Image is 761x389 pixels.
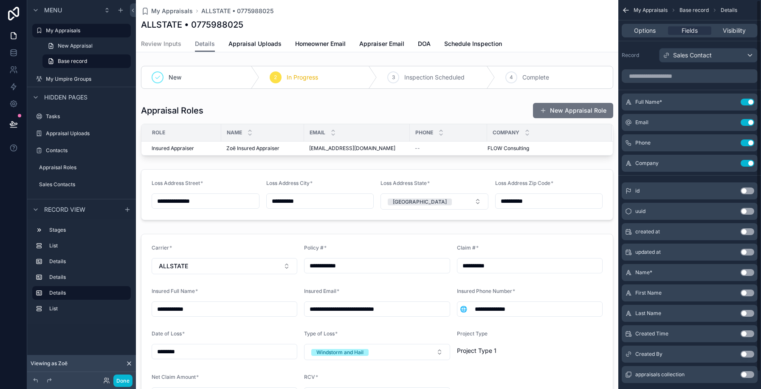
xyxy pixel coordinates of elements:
a: My Umpire Groups [32,72,131,86]
span: Schedule Inspection [444,40,502,48]
label: Details [49,274,127,281]
label: List [49,305,127,312]
a: Review Inputs [141,36,181,53]
span: Base record [58,58,87,65]
button: Done [113,375,132,387]
span: Viewing as Zoë [31,360,68,367]
span: uuid [635,208,645,215]
label: Details [49,258,127,265]
a: Appraisal Uploads [228,36,282,53]
span: Last Name [635,310,661,317]
span: Menu [44,6,62,14]
span: Appraiser Email [359,40,404,48]
span: First Name [635,290,662,296]
label: Stages [49,227,127,233]
span: DOA [418,40,431,48]
span: Company [635,160,659,167]
a: Appraisal Roles [32,161,131,174]
span: Review Inputs [141,40,181,48]
label: List [49,242,127,249]
label: Appraisal Roles [39,164,129,171]
label: Tasks [46,113,129,120]
span: id [635,187,640,194]
span: My Appraisals [151,7,193,15]
span: Phone [415,129,433,136]
span: Sales Contact [673,51,712,60]
a: Details [195,36,215,52]
a: DOA [418,36,431,53]
label: My Appraisals [46,27,126,34]
span: updated at [635,249,661,256]
span: Appraisal Uploads [228,40,282,48]
span: Homeowner Email [295,40,346,48]
a: New Appraisal [42,39,131,53]
h1: ALLSTATE • 0775988025 [141,19,243,31]
a: Appraiser Email [359,36,404,53]
span: Options [634,26,656,35]
span: Company [493,129,519,136]
span: Created Time [635,330,668,337]
span: My Appraisals [634,7,668,14]
span: Base record [679,7,709,14]
label: Contacts [46,147,129,154]
span: Created By [635,351,662,358]
label: My Umpire Groups [46,76,129,82]
a: Sales Contacts [32,178,131,191]
label: Record [622,52,656,59]
span: Visibility [723,26,746,35]
span: appraisals collection [635,371,685,378]
a: ALLSTATE • 0775988025 [201,7,273,15]
span: Details [195,40,215,48]
span: Fields [682,26,698,35]
span: Email [635,119,648,126]
div: scrollable content [27,219,136,324]
label: Appraisal Uploads [46,130,129,137]
button: Sales Contact [659,48,758,62]
a: Contacts [32,144,131,157]
label: Sales Contacts [39,181,129,188]
a: Tasks [32,110,131,123]
span: Record view [44,205,85,214]
span: New Appraisal [58,43,93,49]
a: My Appraisals [32,24,131,37]
a: Schedule Inspection [444,36,502,53]
a: My Appraisals [141,7,193,15]
a: Homeowner Email [295,36,346,53]
span: Role [152,129,165,136]
span: Name* [635,269,652,276]
label: Details [49,290,124,296]
span: Name [227,129,242,136]
span: Full Name* [635,99,662,105]
a: Base record [42,54,131,68]
span: Hidden pages [44,93,87,102]
span: Details [721,7,737,14]
a: Appraisal Uploads [32,127,131,140]
span: Phone [635,139,651,146]
span: Email [310,129,325,136]
span: created at [635,228,660,235]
